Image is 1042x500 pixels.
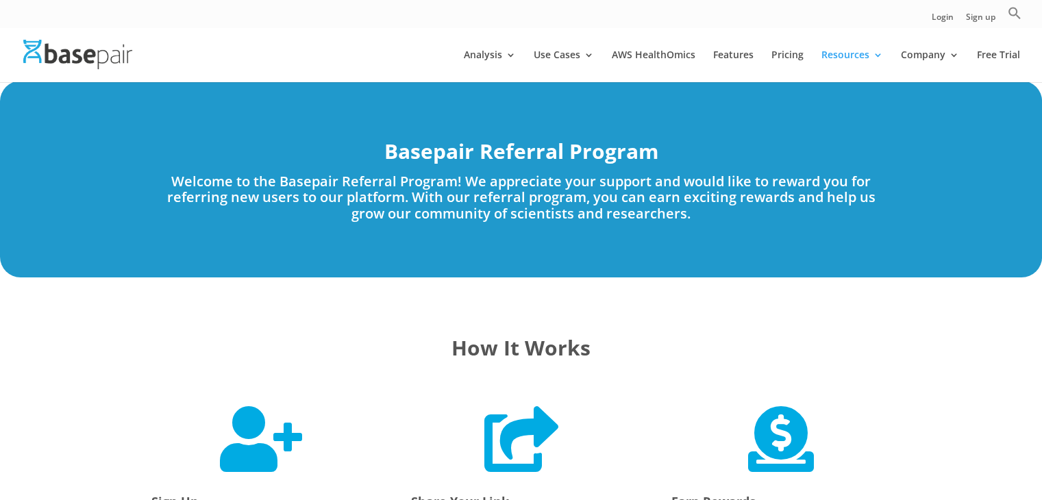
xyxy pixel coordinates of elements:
a: Company [901,50,959,82]
img: Basepair [23,40,132,69]
span:  [484,406,558,472]
svg: Search [1008,6,1021,20]
span:  [220,406,302,472]
a: Resources [821,50,883,82]
span:  [748,406,814,472]
a: AWS HealthOmics [612,50,695,82]
p: Welcome to the Basepair Referral Program! We appreciate your support and would like to reward you... [151,173,891,222]
a: Search Icon Link [1008,6,1021,27]
a: Pricing [771,50,804,82]
a: Use Cases [534,50,594,82]
iframe: Drift Widget Chat Controller [973,432,1026,484]
strong: How It Works [451,334,591,362]
a: Features [713,50,754,82]
a: Login [932,13,954,27]
a: Sign up [966,13,995,27]
strong: Basepair Referral Program [384,137,658,165]
a: Analysis [464,50,516,82]
a: Free Trial [977,50,1020,82]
